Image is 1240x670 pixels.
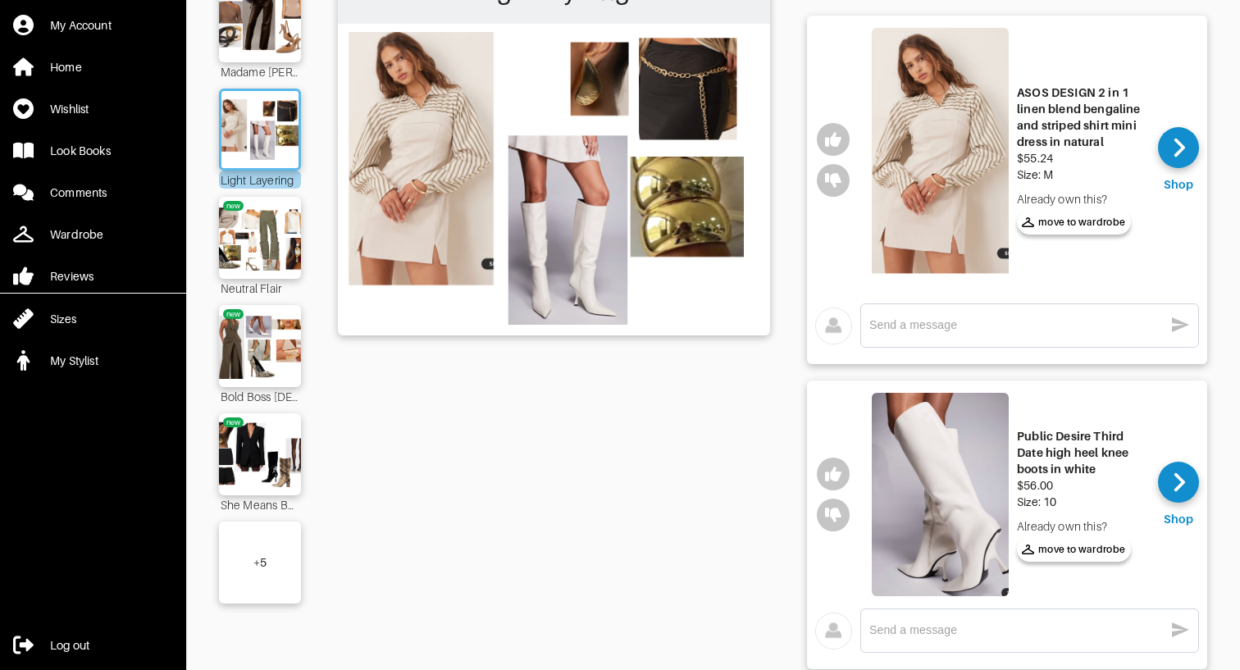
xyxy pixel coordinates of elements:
img: Outfit Light Layering [217,99,303,160]
img: ASOS DESIGN 2 in 1 linen blend bengaline and striped shirt mini dress in natural [872,28,1009,291]
div: new [226,201,241,211]
a: Shop [1158,127,1199,193]
div: Shop [1164,511,1193,527]
div: She Means Business [219,495,301,513]
button: move to wardrobe [1017,537,1131,562]
button: move to wardrobe [1017,210,1131,235]
img: Outfit Neutral Flair [213,205,307,271]
div: Neutral Flair [219,279,301,297]
div: My Stylist [50,353,98,369]
span: move to wardrobe [1022,542,1126,557]
div: Bold Boss [DEMOGRAPHIC_DATA] [219,387,301,405]
img: Outfit Bold Boss Lady [213,313,307,379]
div: Log out [50,637,89,654]
img: Public Desire Third Date high heel knee boots in white [872,393,1009,596]
div: Already own this? [1017,191,1146,207]
div: $56.00 [1017,477,1146,494]
div: My Account [50,17,112,34]
div: Already own this? [1017,518,1146,535]
img: Outfit Light Layering [346,32,762,325]
div: new [226,417,241,427]
div: + 5 [253,554,267,571]
div: Wishlist [50,101,89,117]
img: avatar [815,613,852,649]
a: Shop [1158,462,1199,527]
div: Reviews [50,268,93,285]
div: Light Layering [219,171,301,189]
img: Outfit She Means Business [213,422,307,487]
div: $55.24 [1017,150,1146,166]
div: new [226,309,241,319]
img: avatar [815,308,852,344]
div: Wardrobe [50,226,103,243]
div: Public Desire Third Date high heel knee boots in white [1017,428,1146,477]
div: Comments [50,185,107,201]
div: Sizes [50,311,76,327]
div: Size: 10 [1017,494,1146,510]
div: Home [50,59,82,75]
div: Madame [PERSON_NAME] [219,62,301,80]
div: Look Books [50,143,111,159]
div: ASOS DESIGN 2 in 1 linen blend bengaline and striped shirt mini dress in natural [1017,84,1146,150]
span: move to wardrobe [1022,215,1126,230]
div: Shop [1164,176,1193,193]
div: Size: M [1017,166,1146,183]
